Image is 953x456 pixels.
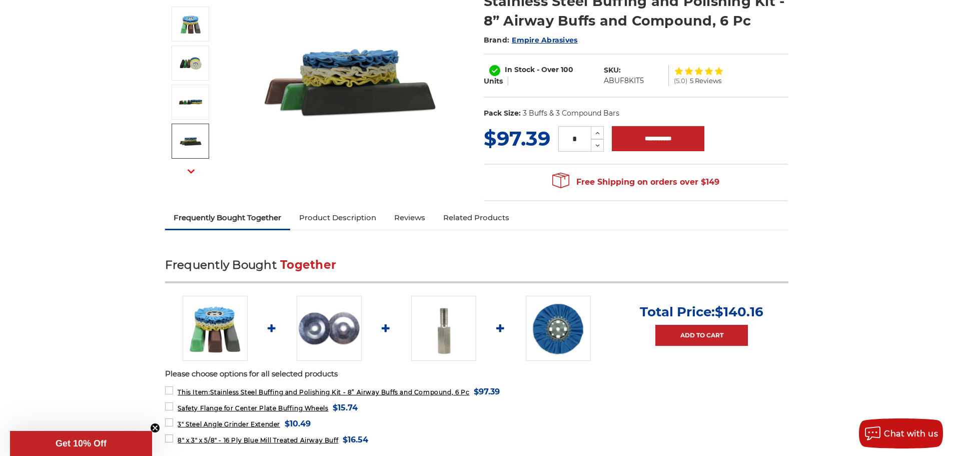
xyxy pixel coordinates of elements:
[484,108,521,119] dt: Pack Size:
[10,431,152,456] div: Get 10% OffClose teaser
[640,304,763,320] p: Total Price:
[505,65,535,74] span: In Stock
[434,207,518,229] a: Related Products
[715,304,763,320] span: $140.16
[333,401,358,414] span: $15.74
[56,438,107,448] span: Get 10% Off
[178,129,203,154] img: Stainless Steel Buffing and Polishing Kit - 8” Airway Buffs and Compound, 6 Pc
[690,78,721,84] span: 5 Reviews
[285,417,311,430] span: $10.49
[523,108,619,119] dd: 3 Buffs & 3 Compound Bars
[178,90,203,115] img: Stainless Steel Buffing and Polishing Kit - 8” Airway Buffs and Compound, 6 Pc
[484,36,510,45] span: Brand:
[178,404,328,412] span: Safety Flange for Center Plate Buffing Wheels
[512,36,577,45] a: Empire Abrasives
[165,368,788,380] p: Please choose options for all selected products
[655,325,748,346] a: Add to Cart
[561,65,573,74] span: 100
[859,418,943,448] button: Chat with us
[484,126,550,151] span: $97.39
[290,207,385,229] a: Product Description
[604,76,644,86] dd: ABUF8KIT5
[178,388,469,396] span: Stainless Steel Buffing and Polishing Kit - 8” Airway Buffs and Compound, 6 Pc
[178,12,203,37] img: 8 inch airway buffing wheel and compound kit for stainless steel
[178,388,210,396] strong: This Item:
[178,436,338,444] span: 8" x 3" x 5/8" - 16 Ply Blue Mill Treated Airway Buff
[178,51,203,76] img: stainless steel 8 inch airway buffing wheel and compound kit
[604,65,621,76] dt: SKU:
[179,161,203,182] button: Next
[552,172,719,192] span: Free Shipping on orders over $149
[537,65,559,74] span: - Over
[343,433,368,446] span: $16.54
[178,420,280,428] span: 3" Steel Angle Grinder Extender
[150,423,160,433] button: Close teaser
[385,207,434,229] a: Reviews
[674,78,687,84] span: (5.0)
[165,258,277,272] span: Frequently Bought
[183,296,248,361] img: 8 inch airway buffing wheel and compound kit for stainless steel
[474,385,500,398] span: $97.39
[165,207,291,229] a: Frequently Bought Together
[484,77,503,86] span: Units
[884,429,938,438] span: Chat with us
[280,258,336,272] span: Together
